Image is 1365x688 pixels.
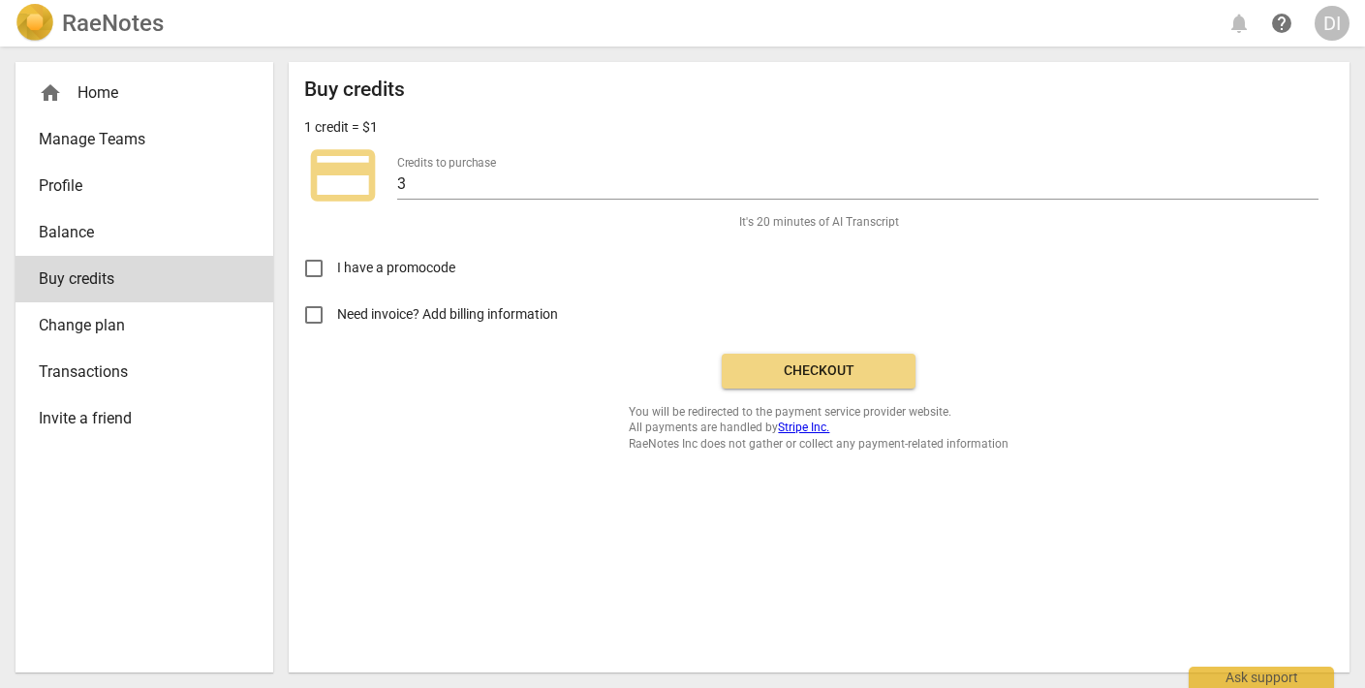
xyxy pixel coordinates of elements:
[304,137,382,214] span: credit_card
[39,267,234,291] span: Buy credits
[16,4,54,43] img: Logo
[39,174,234,198] span: Profile
[39,128,234,151] span: Manage Teams
[16,302,273,349] a: Change plan
[16,163,273,209] a: Profile
[39,360,234,384] span: Transactions
[397,157,496,169] label: Credits to purchase
[629,404,1008,453] span: You will be redirected to the payment service provider website. All payments are handled by RaeNo...
[16,209,273,256] a: Balance
[1315,6,1349,41] button: DI
[737,361,900,381] span: Checkout
[1270,12,1293,35] span: help
[39,407,234,430] span: Invite a friend
[39,81,234,105] div: Home
[722,354,915,389] button: Checkout
[739,214,899,231] span: It's 20 minutes of AI Transcript
[337,304,561,325] span: Need invoice? Add billing information
[39,221,234,244] span: Balance
[778,421,829,434] a: Stripe Inc.
[16,4,164,43] a: LogoRaeNotes
[39,81,62,105] span: home
[16,116,273,163] a: Manage Teams
[304,117,378,138] p: 1 credit = $1
[62,10,164,37] h2: RaeNotes
[16,256,273,302] a: Buy credits
[1264,6,1299,41] a: Help
[16,349,273,395] a: Transactions
[39,314,234,337] span: Change plan
[304,78,405,102] h2: Buy credits
[16,395,273,442] a: Invite a friend
[16,70,273,116] div: Home
[337,258,455,278] span: I have a promocode
[1189,667,1334,688] div: Ask support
